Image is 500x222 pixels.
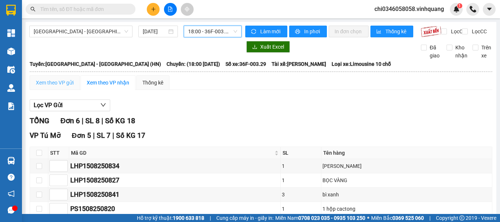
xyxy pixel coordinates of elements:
[184,7,190,12] span: aim
[392,215,424,221] strong: 0369 525 060
[272,60,326,68] span: Tài xế: [PERSON_NAME]
[260,43,284,51] span: Xuất Excel
[295,29,301,35] span: printer
[22,23,59,39] strong: PHIẾU GỬI HÀNG
[371,214,424,222] span: Miền Bắc
[40,5,127,13] input: Tìm tên, số ĐT hoặc mã đơn
[281,147,321,159] th: SL
[452,44,470,60] span: Kho nhận
[275,214,365,222] span: Miền Nam
[322,205,491,213] div: 1 hộp cactong
[71,149,273,157] span: Mã GD
[216,214,273,222] span: Cung cấp máy in - giấy in:
[87,79,129,87] div: Xem theo VP nhận
[100,102,106,108] span: down
[483,3,496,16] button: caret-down
[101,116,103,125] span: |
[70,175,279,185] div: LHP1508250827
[97,131,111,140] span: SL 7
[282,162,320,170] div: 1
[7,66,15,74] img: warehouse-icon
[30,61,161,67] b: Tuyến: [GEOGRAPHIC_DATA] - [GEOGRAPHIC_DATA] (HN)
[173,215,204,221] strong: 1900 633 818
[85,116,100,125] span: SL 8
[457,3,462,8] sup: 1
[332,60,391,68] span: Loại xe: Limousine 10 chỗ
[69,159,281,173] td: LHP1508250834
[7,48,15,55] img: warehouse-icon
[14,6,67,22] strong: CÔNG TY TNHH VĨNH QUANG
[321,147,492,159] th: Tên hàng
[19,47,63,61] strong: : [DOMAIN_NAME]
[34,101,63,110] span: Lọc VP Gửi
[112,131,114,140] span: |
[459,215,464,221] span: copyright
[70,189,279,200] div: LHP1508250841
[367,217,369,219] span: ⚪️
[470,6,476,12] img: phone-icon
[453,6,460,12] img: icon-new-feature
[260,27,281,35] span: Làm mới
[60,116,80,125] span: Đơn 6
[31,48,49,54] span: Website
[246,41,290,53] button: downloadXuất Excel
[429,214,430,222] span: |
[48,147,69,159] th: STT
[147,3,160,16] button: plus
[93,131,95,140] span: |
[458,3,461,8] span: 1
[304,27,321,35] span: In phơi
[70,204,279,214] div: PS1508250820
[30,7,36,12] span: search
[69,202,281,216] td: PS1508250820
[82,116,83,125] span: |
[164,3,177,16] button: file-add
[245,26,287,37] button: syncLàm mới
[69,188,281,202] td: LHP1508250841
[7,102,15,110] img: solution-icon
[151,7,156,12] span: plus
[30,131,61,140] span: VP Tú Mỡ
[137,214,204,222] span: Hỗ trợ kỹ thuật:
[370,26,413,37] button: bar-chartThống kê
[181,3,194,16] button: aim
[168,7,173,12] span: file-add
[427,44,443,60] span: Đã giao
[251,29,257,35] span: sync
[7,29,15,37] img: dashboard-icon
[6,5,16,16] img: logo-vxr
[69,173,281,188] td: LHP1508250827
[289,26,327,37] button: printerIn phơi
[376,29,383,35] span: bar-chart
[421,26,441,37] img: 9k=
[282,205,320,213] div: 1
[116,131,145,140] span: Số KG 17
[282,176,320,184] div: 1
[298,215,365,221] strong: 0708 023 035 - 0935 103 250
[8,207,15,214] span: message
[72,131,91,140] span: Đơn 5
[322,191,491,199] div: bì xanh
[36,79,74,87] div: Xem theo VP gửi
[7,84,15,92] img: warehouse-icon
[143,27,167,35] input: 15/08/2025
[188,26,237,37] span: 18:00 - 36F-003.29
[385,27,407,35] span: Thống kê
[70,161,279,171] div: LHP1508250834
[282,191,320,199] div: 3
[30,116,49,125] span: TỔNG
[329,26,369,37] button: In đơn chọn
[252,44,257,50] span: download
[8,174,15,181] span: question-circle
[225,60,266,68] span: Số xe: 36F-003.29
[4,15,14,46] img: logo
[369,4,450,14] span: chi0346058058.vinhquang
[142,79,163,87] div: Thống kê
[167,60,220,68] span: Chuyến: (18:00 [DATE])
[8,190,15,197] span: notification
[486,6,493,12] span: caret-down
[34,26,128,37] span: Thanh Hóa - Tây Hồ (HN)
[322,162,491,170] div: [PERSON_NAME]
[322,176,491,184] div: BỌC VÀNG
[17,40,65,46] strong: Hotline : 0889 23 23 23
